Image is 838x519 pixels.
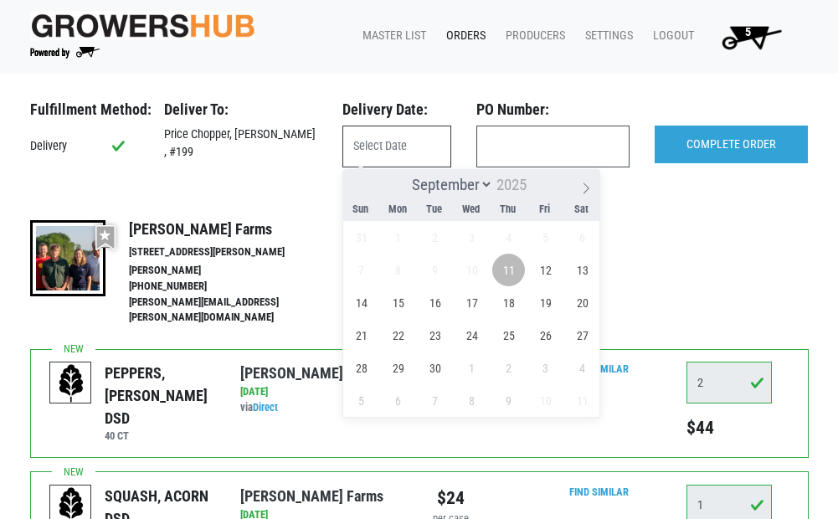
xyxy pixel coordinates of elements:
h3: Deliver To: [164,100,317,119]
span: September 13, 2025 [566,254,599,286]
span: September 17, 2025 [455,286,488,319]
h3: Fulfillment Method: [30,100,139,119]
span: October 8, 2025 [455,384,488,417]
input: Qty [686,362,772,403]
span: September 3, 2025 [455,221,488,254]
span: October 5, 2025 [345,384,378,417]
img: thumbnail-8a08f3346781c529aa742b86dead986c.jpg [30,220,106,296]
h5: $44 [686,417,772,439]
span: Wed [453,204,490,215]
a: Find Similar [569,486,629,498]
span: September 4, 2025 [492,221,525,254]
h3: Delivery Date: [342,100,451,119]
span: Fri [527,204,563,215]
a: [PERSON_NAME] Farms [240,487,383,505]
span: September 23, 2025 [419,319,451,352]
span: September 5, 2025 [529,221,562,254]
span: September 19, 2025 [529,286,562,319]
img: Powered by Big Wheelbarrow [30,47,100,59]
a: Orders [433,20,492,52]
div: via [240,400,406,416]
h4: [PERSON_NAME] Farms [129,220,344,239]
div: PEPPERS, [PERSON_NAME] DSD [105,362,215,429]
a: Producers [492,20,572,52]
h3: PO Number: [476,100,630,119]
span: October 11, 2025 [566,384,599,417]
span: October 6, 2025 [382,384,414,417]
span: September 29, 2025 [382,352,414,384]
span: September 26, 2025 [529,319,562,352]
span: October 4, 2025 [566,352,599,384]
span: September 25, 2025 [492,319,525,352]
span: October 9, 2025 [492,384,525,417]
span: September 14, 2025 [345,286,378,319]
span: September 2, 2025 [419,221,451,254]
span: September 21, 2025 [345,319,378,352]
input: Select Date [342,126,451,167]
select: Month [404,174,493,195]
a: Direct [253,401,278,414]
span: September 27, 2025 [566,319,599,352]
img: placeholder-variety-43d6402dacf2d531de610a020419775a.svg [50,362,92,404]
div: $24 [432,485,470,511]
span: October 3, 2025 [529,352,562,384]
span: September 12, 2025 [529,254,562,286]
span: September 16, 2025 [419,286,451,319]
a: Settings [572,20,640,52]
a: Master List [349,20,433,52]
span: Mon [379,204,416,215]
span: October 1, 2025 [455,352,488,384]
span: September 9, 2025 [419,254,451,286]
div: [DATE] [240,384,406,400]
img: original-fc7597fdc6adbb9d0e2ae620e786d1a2.jpg [30,11,255,40]
a: 5 [701,20,795,54]
li: [STREET_ADDRESS][PERSON_NAME] [129,244,344,260]
span: September 18, 2025 [492,286,525,319]
span: September 7, 2025 [345,254,378,286]
span: October 10, 2025 [529,384,562,417]
li: [PERSON_NAME] [129,263,344,279]
span: September 1, 2025 [382,221,414,254]
h6: 40 CT [105,429,215,442]
span: September 28, 2025 [345,352,378,384]
span: September 24, 2025 [455,319,488,352]
div: Price Chopper, [PERSON_NAME] , #199 [152,126,330,162]
span: Sun [342,204,379,215]
li: [PHONE_NUMBER] [129,279,344,295]
span: October 2, 2025 [492,352,525,384]
span: Tue [416,204,453,215]
span: September 30, 2025 [419,352,451,384]
a: Logout [640,20,701,52]
span: 5 [745,25,751,39]
input: COMPLETE ORDER [655,126,808,164]
span: Thu [490,204,527,215]
span: September 8, 2025 [382,254,414,286]
a: [PERSON_NAME] Farms [240,364,383,382]
span: October 7, 2025 [419,384,451,417]
li: [PERSON_NAME][EMAIL_ADDRESS][PERSON_NAME][DOMAIN_NAME] [129,295,344,326]
img: Cart [714,20,789,54]
span: September 6, 2025 [566,221,599,254]
span: September 22, 2025 [382,319,414,352]
span: Sat [563,204,600,215]
span: September 15, 2025 [382,286,414,319]
span: September 10, 2025 [455,254,488,286]
span: September 11, 2025 [492,254,525,286]
span: September 20, 2025 [566,286,599,319]
span: August 31, 2025 [345,221,378,254]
